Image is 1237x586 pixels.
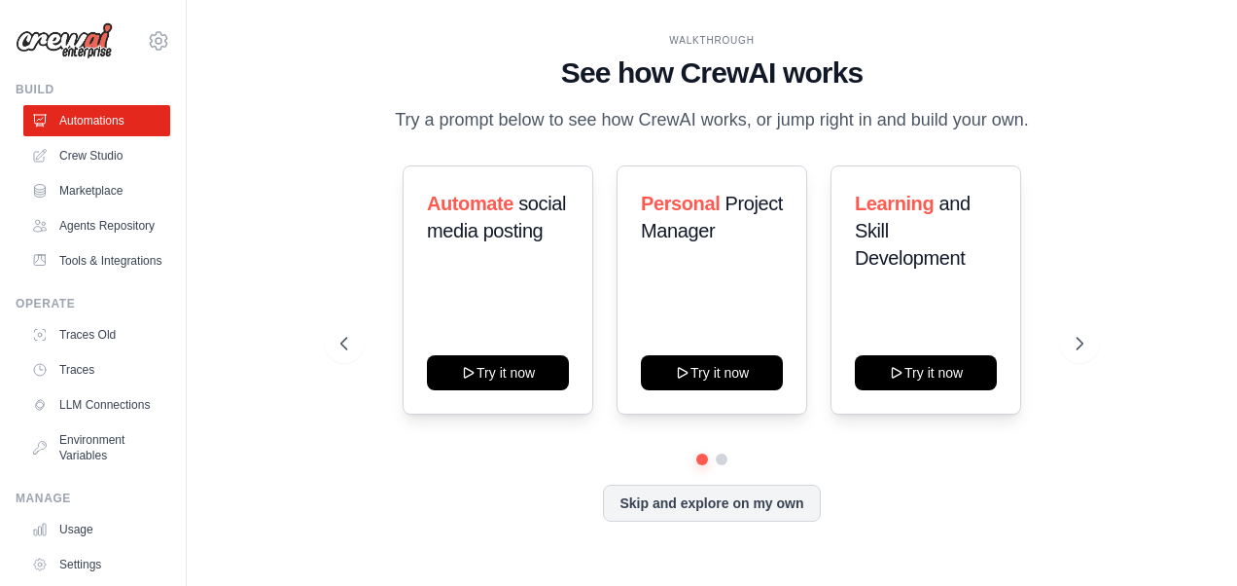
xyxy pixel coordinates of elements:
[340,55,1084,91] h1: See how CrewAI works
[23,389,170,421] a: LLM Connections
[23,424,170,471] a: Environment Variables
[427,193,566,241] span: social media posting
[16,296,170,311] div: Operate
[23,105,170,136] a: Automations
[641,355,783,390] button: Try it now
[1140,493,1237,586] div: Widget de chat
[23,549,170,580] a: Settings
[641,193,720,214] span: Personal
[340,33,1084,48] div: WALKTHROUGH
[855,193,971,269] span: and Skill Development
[427,355,569,390] button: Try it now
[16,22,113,59] img: Logo
[385,106,1039,134] p: Try a prompt below to see how CrewAI works, or jump right in and build your own.
[23,245,170,276] a: Tools & Integrations
[23,354,170,385] a: Traces
[16,82,170,97] div: Build
[1140,493,1237,586] iframe: Chat Widget
[427,193,513,214] span: Automate
[855,193,934,214] span: Learning
[23,514,170,545] a: Usage
[23,140,170,171] a: Crew Studio
[641,193,783,241] span: Project Manager
[23,319,170,350] a: Traces Old
[855,355,997,390] button: Try it now
[603,485,820,522] button: Skip and explore on my own
[16,491,170,506] div: Manage
[23,175,170,206] a: Marketplace
[23,210,170,241] a: Agents Repository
